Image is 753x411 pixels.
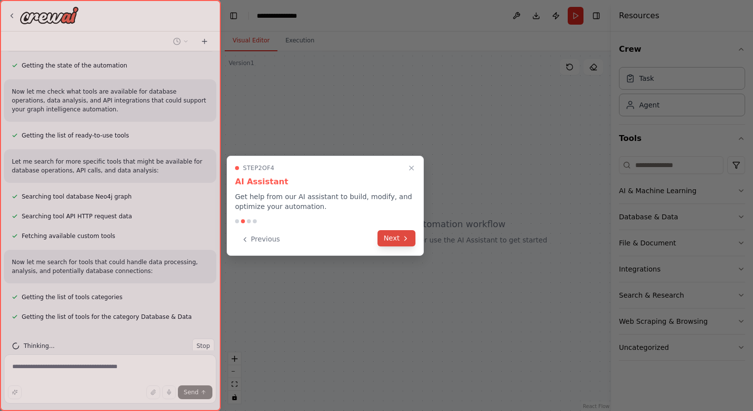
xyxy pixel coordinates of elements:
h3: AI Assistant [235,176,415,188]
button: Next [377,230,415,246]
button: Hide left sidebar [227,9,240,23]
span: Step 2 of 4 [243,164,274,172]
button: Previous [235,231,286,247]
button: Close walkthrough [406,162,417,174]
p: Get help from our AI assistant to build, modify, and optimize your automation. [235,192,415,211]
